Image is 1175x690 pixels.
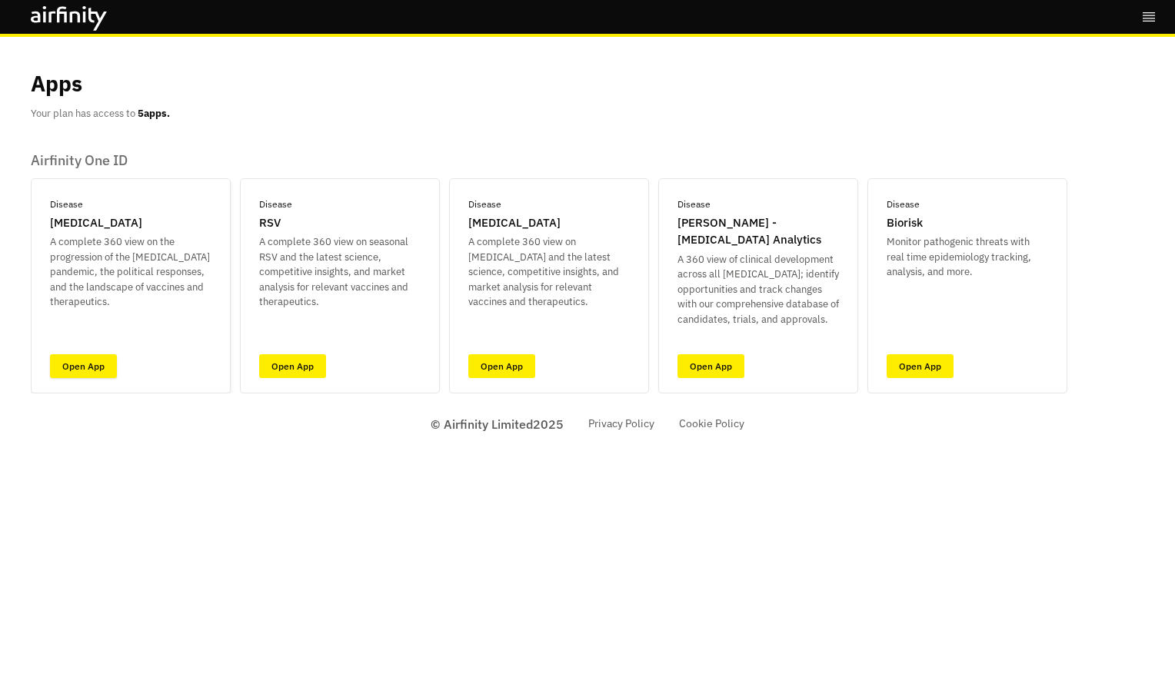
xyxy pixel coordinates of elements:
[887,354,954,378] a: Open App
[31,152,1067,169] p: Airfinity One ID
[259,354,326,378] a: Open App
[431,415,564,433] p: © Airfinity Limited 2025
[468,214,561,232] p: [MEDICAL_DATA]
[887,234,1048,280] p: Monitor pathogenic threats with real time epidemiology tracking, analysis, and more.
[259,234,421,310] p: A complete 360 view on seasonal RSV and the latest science, competitive insights, and market anal...
[259,197,292,211] p: Disease
[677,214,839,249] p: [PERSON_NAME] - [MEDICAL_DATA] Analytics
[50,354,117,378] a: Open App
[31,106,170,121] p: Your plan has access to
[468,234,630,310] p: A complete 360 view on [MEDICAL_DATA] and the latest science, competitive insights, and market an...
[50,214,142,232] p: [MEDICAL_DATA]
[50,234,211,310] p: A complete 360 view on the progression of the [MEDICAL_DATA] pandemic, the political responses, a...
[468,354,535,378] a: Open App
[887,197,920,211] p: Disease
[588,416,654,432] a: Privacy Policy
[31,68,82,100] p: Apps
[679,416,744,432] a: Cookie Policy
[259,214,281,232] p: RSV
[677,252,839,327] p: A 360 view of clinical development across all [MEDICAL_DATA]; identify opportunities and track ch...
[138,107,170,120] b: 5 apps.
[887,214,923,232] p: Biorisk
[50,197,83,211] p: Disease
[468,197,501,211] p: Disease
[677,197,711,211] p: Disease
[677,354,744,378] a: Open App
